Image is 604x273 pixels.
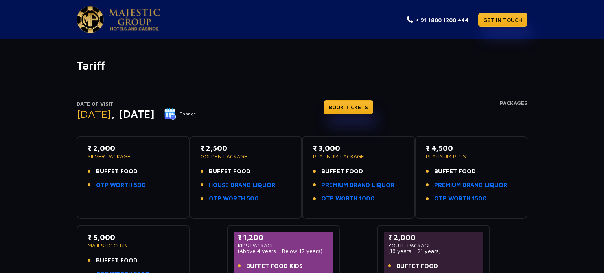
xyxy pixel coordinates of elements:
p: Date of Visit [77,100,197,108]
span: [DATE] [77,107,111,120]
a: OTP WORTH 500 [96,181,146,190]
a: OTP WORTH 1500 [434,194,487,203]
a: PREMIUM BRAND LIQUOR [321,181,394,190]
p: ₹ 2,000 [88,143,179,154]
p: PLATINUM PACKAGE [313,154,404,159]
a: + 91 1800 1200 444 [407,16,468,24]
p: (Above 4 years - Below 17 years) [238,248,329,254]
p: KIDS PACKAGE [238,243,329,248]
h1: Tariff [77,59,527,72]
span: BUFFET FOOD KIDS [246,262,303,271]
button: Change [164,108,197,120]
p: GOLDEN PACKAGE [201,154,291,159]
span: BUFFET FOOD [96,256,138,265]
p: (18 years - 21 years) [388,248,479,254]
p: ₹ 3,000 [313,143,404,154]
span: BUFFET FOOD [96,167,138,176]
img: Majestic Pride [77,6,104,33]
span: BUFFET FOOD [321,167,363,176]
p: SILVER PACKAGE [88,154,179,159]
p: PLATINUM PLUS [426,154,517,159]
span: BUFFET FOOD [396,262,438,271]
p: ₹ 1,200 [238,232,329,243]
img: Majestic Pride [109,9,160,31]
span: BUFFET FOOD [209,167,250,176]
p: ₹ 2,000 [388,232,479,243]
span: , [DATE] [111,107,155,120]
a: GET IN TOUCH [478,13,527,27]
a: BOOK TICKETS [324,100,373,114]
p: ₹ 4,500 [426,143,517,154]
a: HOUSE BRAND LIQUOR [209,181,275,190]
a: OTP WORTH 500 [209,194,259,203]
a: PREMIUM BRAND LIQUOR [434,181,507,190]
a: OTP WORTH 1000 [321,194,375,203]
p: MAJESTIC CLUB [88,243,179,248]
p: ₹ 2,500 [201,143,291,154]
p: YOUTH PACKAGE [388,243,479,248]
h4: Packages [500,100,527,128]
p: ₹ 5,000 [88,232,179,243]
span: BUFFET FOOD [434,167,476,176]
